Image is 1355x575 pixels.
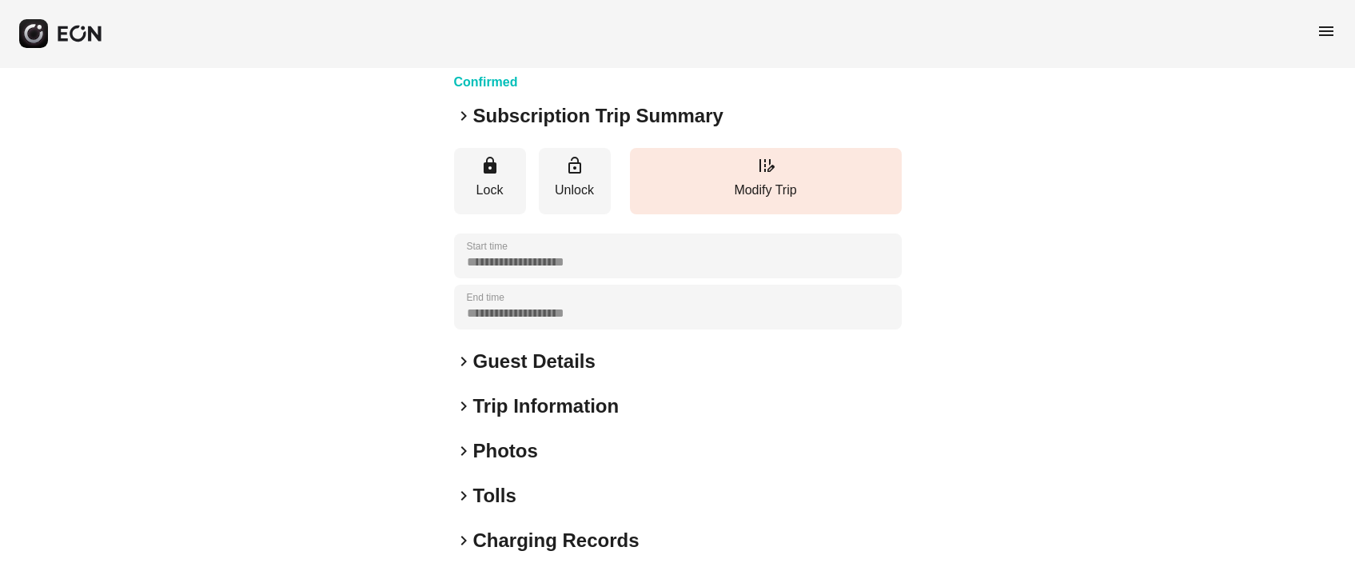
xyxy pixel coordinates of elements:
[473,349,596,374] h2: Guest Details
[454,73,615,92] h3: Confirmed
[565,156,584,175] span: lock_open
[454,441,473,461] span: keyboard_arrow_right
[539,148,611,214] button: Unlock
[454,531,473,550] span: keyboard_arrow_right
[480,156,500,175] span: lock
[473,393,620,419] h2: Trip Information
[638,181,894,200] p: Modify Trip
[630,148,902,214] button: Modify Trip
[462,181,518,200] p: Lock
[756,156,775,175] span: edit_road
[454,148,526,214] button: Lock
[454,106,473,126] span: keyboard_arrow_right
[547,181,603,200] p: Unlock
[473,438,538,464] h2: Photos
[454,352,473,371] span: keyboard_arrow_right
[454,486,473,505] span: keyboard_arrow_right
[473,103,723,129] h2: Subscription Trip Summary
[473,483,516,509] h2: Tolls
[473,528,640,553] h2: Charging Records
[454,397,473,416] span: keyboard_arrow_right
[1317,22,1336,41] span: menu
